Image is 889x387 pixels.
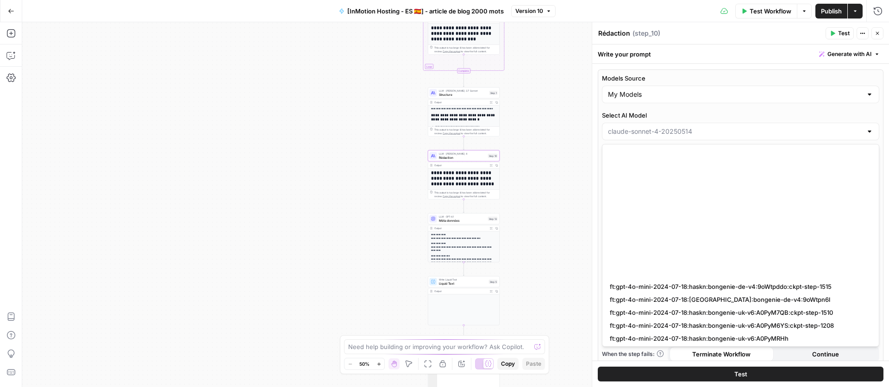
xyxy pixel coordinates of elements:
span: Méta données [439,218,486,223]
span: LLM · GPT-4.1 [439,215,486,218]
span: [InMotion Hosting - ES 🇪🇸] - article de blog 2000 mots [347,6,504,16]
div: Step 1 [489,91,498,95]
button: Copy [497,358,519,370]
g: Edge from step_3-iteration-end to step_1 [463,74,464,87]
button: Test [826,27,854,39]
div: Complete [457,69,470,74]
label: Models Source [602,74,879,83]
button: Generate with AI [815,48,883,60]
g: Edge from step_10 to step_13 [463,200,464,213]
span: Write Liquid Text [439,278,487,281]
div: Step 5 [489,280,498,284]
div: This output is too large & has been abbreviated for review. to view the full content. [434,128,498,135]
span: Structure [439,92,488,97]
span: Copy the output [443,132,460,135]
div: Output [434,226,487,230]
div: Step 13 [488,217,498,221]
div: Step 10 [488,154,498,158]
span: ft:gpt-4o-mini-2024-07-18:haskn:bongenie-uk-v6:A0PyM7QB:ckpt-step-1510 [610,308,868,317]
div: Output [434,163,487,167]
span: Version 10 [515,7,543,15]
span: Copy [501,360,515,368]
input: claude-sonnet-4-20250514 [608,127,862,136]
span: Rédaction [439,155,486,160]
button: [InMotion Hosting - ES 🇪🇸] - article de blog 2000 mots [333,4,509,19]
span: 50% [359,360,369,368]
button: Paste [522,358,545,370]
div: Output [434,289,487,293]
label: Select AI Model [602,111,879,120]
button: Continue [774,347,878,362]
a: When the step fails: [602,350,664,358]
div: Write Liquid TextLiquid TextStep 5Output [428,276,500,325]
button: Version 10 [511,5,556,17]
span: Paste [526,360,541,368]
span: LLM · [PERSON_NAME] 3.7 Sonnet [439,89,488,93]
button: Publish [815,4,847,19]
button: Test [598,367,883,381]
span: Copy the output [443,50,460,53]
span: LLM · [PERSON_NAME] 4 [439,152,486,156]
g: Edge from step_1 to step_10 [463,137,464,150]
g: Edge from step_13 to step_5 [463,262,464,276]
input: My Models [608,90,862,99]
div: This output is too large & has been abbreviated for review. to view the full content. [434,191,498,198]
span: Generate with AI [827,50,871,58]
span: Test [838,29,850,37]
span: ft:gpt-4o-mini-2024-07-18:[GEOGRAPHIC_DATA]:bongenie-de-v4:9oWtpn6l [610,295,868,304]
span: Terminate Workflow [692,350,751,359]
span: Publish [821,6,842,16]
g: Edge from step_5 to step_6 [463,325,464,339]
textarea: Rédaction [598,29,630,38]
span: ( step_10 ) [632,29,660,38]
button: Test Workflow [735,4,797,19]
div: Output [434,100,487,104]
div: This output is too large & has been abbreviated for review. to view the full content. [434,46,498,53]
span: Test [734,369,747,379]
span: Copy the output [443,195,460,198]
span: ft:gpt-4o-mini-2024-07-18:haskn:bongenie-uk-v6:A0PyMRHh [610,334,868,343]
span: ft:gpt-4o-mini-2024-07-18:haskn:bongenie-de-v4:9oWtpddo:ckpt-step-1515 [610,282,868,291]
div: Complete [428,69,500,74]
span: ft:gpt-4o-mini-2024-07-18:haskn:bongenie-uk-v6:A0PyM6YS:ckpt-step-1208 [610,321,868,330]
span: Continue [812,350,839,359]
span: Liquid Text [439,281,487,286]
div: Write your prompt [592,44,889,63]
span: Test Workflow [750,6,791,16]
